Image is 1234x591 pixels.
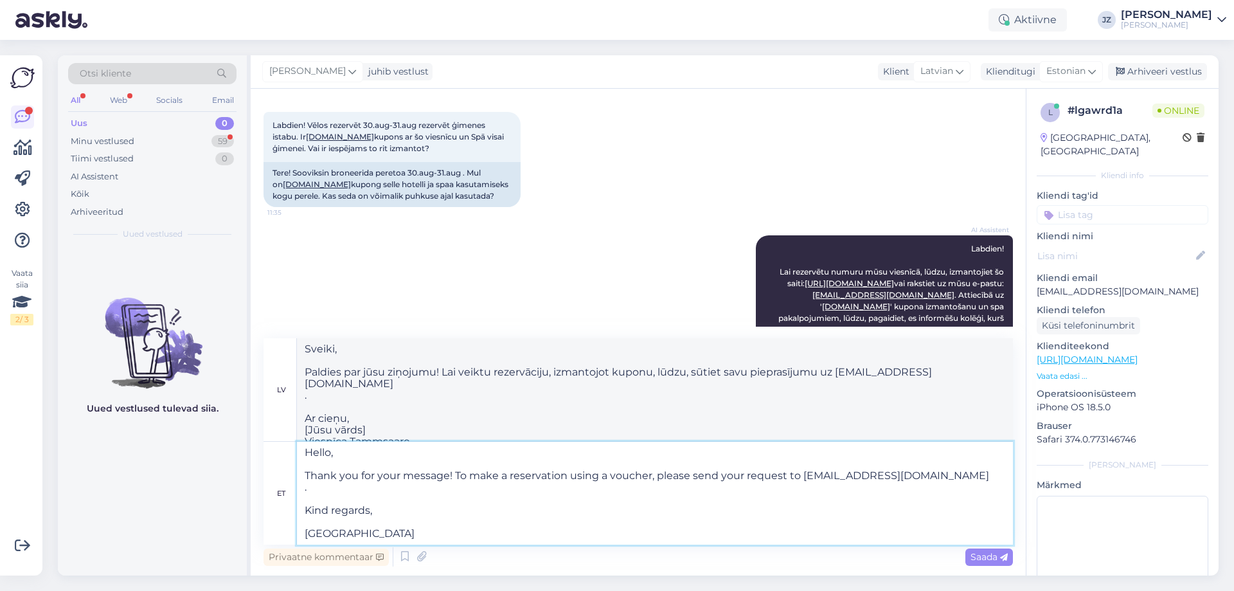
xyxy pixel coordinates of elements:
[812,290,954,300] a: [EMAIL_ADDRESS][DOMAIN_NAME]
[1041,131,1183,158] div: [GEOGRAPHIC_DATA], [GEOGRAPHIC_DATA]
[80,67,131,80] span: Otsi kliente
[71,188,89,201] div: Kõik
[1037,189,1208,203] p: Kliendi tag'id
[58,275,247,390] img: No chats
[1037,401,1208,414] p: iPhone OS 18.5.0
[1037,285,1208,298] p: [EMAIL_ADDRESS][DOMAIN_NAME]
[988,8,1067,32] div: Aktiivne
[1037,205,1208,224] input: Lisa tag
[306,132,374,141] a: [DOMAIN_NAME]
[297,442,1013,545] textarea: Hello, Thank you for your message! To make a reservation using a voucher, please send your reques...
[154,92,185,109] div: Socials
[297,338,1013,441] textarea: Sveiki, Paldies par jūsu ziņojumu! Lai veiktu rezervāciju, izmantojot kuponu, lūdzu, sūtiet savu ...
[1037,478,1208,492] p: Märkmed
[10,268,33,325] div: Vaata siia
[283,179,351,189] a: [DOMAIN_NAME]
[1037,433,1208,446] p: Safari 374.0.773146746
[1037,304,1208,317] p: Kliendi telefon
[71,117,87,130] div: Uus
[920,64,953,78] span: Latvian
[264,162,521,207] div: Tere! Sooviksin broneerida peretoa 30.aug-31.aug . Mul on kupong selle hotelli ja spaa kasutamise...
[1037,370,1208,382] p: Vaata edasi ...
[822,302,890,311] a: [DOMAIN_NAME]
[1068,103,1152,118] div: # lgawrd1a
[277,482,285,504] div: et
[878,65,909,78] div: Klient
[1037,340,1208,353] p: Klienditeekond
[68,92,83,109] div: All
[1152,104,1204,118] span: Online
[10,314,33,325] div: 2 / 3
[269,64,346,78] span: [PERSON_NAME]
[1037,230,1208,243] p: Kliendi nimi
[215,117,234,130] div: 0
[1046,64,1086,78] span: Estonian
[264,549,389,566] div: Privaatne kommentaar
[1037,317,1140,334] div: Küsi telefoninumbrit
[71,206,123,219] div: Arhiveeritud
[1037,419,1208,433] p: Brauser
[805,278,894,288] a: [URL][DOMAIN_NAME]
[210,92,237,109] div: Email
[1037,249,1194,263] input: Lisa nimi
[71,170,118,183] div: AI Assistent
[267,208,316,217] span: 11:35
[970,551,1008,563] span: Saada
[363,65,429,78] div: juhib vestlust
[1037,459,1208,471] div: [PERSON_NAME]
[10,66,35,90] img: Askly Logo
[71,152,134,165] div: Tiimi vestlused
[1037,387,1208,401] p: Operatsioonisüsteem
[87,402,219,415] p: Uued vestlused tulevad siia.
[1037,170,1208,181] div: Kliendi info
[981,65,1035,78] div: Klienditugi
[1121,10,1226,30] a: [PERSON_NAME][PERSON_NAME]
[211,135,234,148] div: 59
[1048,107,1053,117] span: l
[1037,354,1138,365] a: [URL][DOMAIN_NAME]
[1121,20,1212,30] div: [PERSON_NAME]
[215,152,234,165] div: 0
[1098,11,1116,29] div: JZ
[71,135,134,148] div: Minu vestlused
[107,92,130,109] div: Web
[273,120,506,153] span: Labdien! Vēlos rezervēt 30.aug-31.aug rezervēt ģimenes istabu. Ir kupons ar šo viesnīcu un Spā vi...
[961,225,1009,235] span: AI Assistent
[1037,271,1208,285] p: Kliendi email
[1121,10,1212,20] div: [PERSON_NAME]
[277,379,286,401] div: lv
[1108,63,1207,80] div: Arhiveeri vestlus
[123,228,183,240] span: Uued vestlused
